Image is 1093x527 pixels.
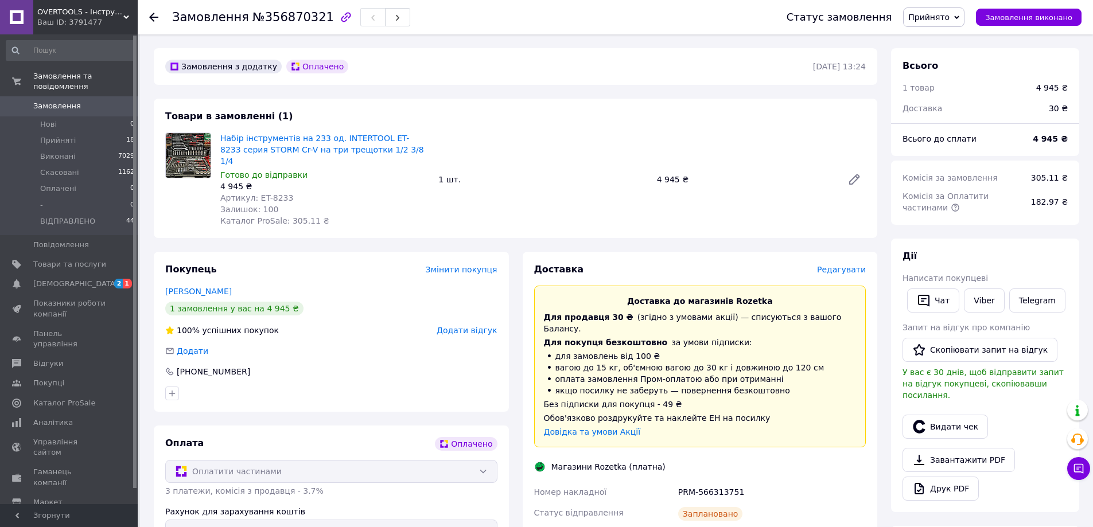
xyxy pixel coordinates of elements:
span: Замовлення та повідомлення [33,71,138,92]
li: оплата замовлення Пром-оплатою або при отриманні [544,373,857,385]
span: Прийнято [908,13,950,22]
a: Набір інструментів на 233 од. INTERTOOL ET-8233 серия STORM Cr-V на три трещотки 1/2 3/8 1/4 [220,134,424,166]
img: Набір інструментів на 233 од. INTERTOOL ET-8233 серия STORM Cr-V на три трещотки 1/2 3/8 1/4 [166,133,211,178]
a: Завантажити PDF [903,448,1015,472]
span: Доставка [903,104,942,113]
span: Артикул: ET-8233 [220,193,293,202]
span: [DEMOGRAPHIC_DATA] [33,279,118,289]
div: Рахунок для зарахування коштів [165,506,497,517]
span: 2 [114,279,123,288]
span: №356870321 [252,10,334,24]
span: Маркет [33,497,63,508]
span: Показники роботи компанії [33,298,106,319]
div: 4 945 ₴ [1036,82,1068,93]
span: 0 [130,184,134,194]
span: Редагувати [817,265,866,274]
span: Замовлення виконано [985,13,1072,22]
div: (згідно з умовами акції) — списуються з вашого Балансу. [544,311,857,334]
span: 1 товар [903,83,935,92]
button: Скопіювати запит на відгук [903,338,1057,362]
span: Готово до відправки [220,170,308,179]
div: Оплачено [286,60,348,73]
span: У вас є 30 днів, щоб відправити запит на відгук покупцеві, скопіювавши посилання. [903,368,1064,400]
div: Повернутися назад [149,11,158,23]
div: Замовлення з додатку [165,60,282,73]
button: Чат з покупцем [1067,457,1090,480]
span: Каталог ProSale: 305.11 ₴ [220,216,329,225]
span: Скасовані [40,167,79,178]
span: Всього [903,60,938,71]
span: Каталог ProSale [33,398,95,408]
input: Пошук [6,40,135,61]
span: Покупець [165,264,217,275]
span: Написати покупцеві [903,274,988,283]
span: Комісія за замовлення [903,173,998,182]
button: Видати чек [903,415,988,439]
div: Без підписки для покупця - 49 ₴ [544,399,857,410]
span: Виконані [40,151,76,162]
a: Довідка та умови Акції [544,427,641,436]
div: 1 замовлення у вас на 4 945 ₴ [165,302,304,315]
button: Замовлення виконано [976,9,1082,26]
span: 1162 [118,167,134,178]
li: якщо посилку не заберуть — повернення безкоштовно [544,385,857,396]
span: Залишок: 100 [220,205,278,214]
a: Viber [964,288,1004,313]
div: 4 945 ₴ [220,181,429,192]
span: Прийняті [40,135,76,146]
span: Нові [40,119,57,130]
span: Доставка до магазинів Rozetka [627,296,773,306]
li: для замовлень від 100 ₴ [544,350,857,362]
span: - [40,200,43,210]
span: Номер накладної [534,487,607,497]
div: Заплановано [678,507,743,521]
span: 44 [126,216,134,227]
span: Для продавця 30 ₴ [544,313,633,322]
span: Для покупця безкоштовно [544,338,668,347]
span: 1 [123,279,132,288]
span: Дії [903,251,917,261]
span: Панель управління [33,329,106,349]
div: Оплачено [435,437,497,451]
span: Аналітика [33,417,73,428]
span: Оплачені [40,184,76,194]
div: 182.97 ₴ [1024,189,1075,214]
a: [PERSON_NAME] [165,287,232,296]
b: 4 945 ₴ [1033,134,1068,143]
div: за умови підписки: [544,337,857,348]
span: Оплата [165,438,204,448]
span: OVERTOOLS - Інструменти та автотовари [37,7,123,17]
li: вагою до 15 кг, об'ємною вагою до 30 кг і довжиною до 120 см [544,362,857,373]
span: 18 [126,135,134,146]
span: Змінити покупця [426,265,497,274]
div: Магазини Rozetka (платна) [549,461,668,473]
span: Гаманець компанії [33,467,106,487]
span: 100% [177,326,200,335]
span: Комісія за Оплатити частинами [903,192,989,212]
span: Замовлення [33,101,81,111]
span: Товари та послуги [33,259,106,270]
a: Telegram [1009,288,1065,313]
div: успішних покупок [165,325,279,336]
div: 1 шт. [434,171,652,188]
span: 7029 [118,151,134,162]
button: Чат [907,288,959,313]
span: Статус відправлення [534,508,624,517]
div: 4 945 ₴ [652,171,838,188]
div: Статус замовлення [787,11,892,23]
span: Повідомлення [33,240,89,250]
span: 3 платежи, комісія з продавця - 3.7% [165,486,324,495]
div: Ваш ID: 3791477 [37,17,138,28]
div: 30 ₴ [1042,96,1075,121]
span: Замовлення [172,10,249,24]
a: Редагувати [843,168,866,191]
span: Управління сайтом [33,437,106,458]
time: [DATE] 13:24 [813,62,866,71]
span: Відгуки [33,358,63,369]
span: Покупці [33,378,64,388]
span: Запит на відгук про компанію [903,323,1030,332]
span: 0 [130,119,134,130]
span: 305.11 ₴ [1031,173,1068,182]
a: Друк PDF [903,477,979,501]
div: [PHONE_NUMBER] [176,366,251,377]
